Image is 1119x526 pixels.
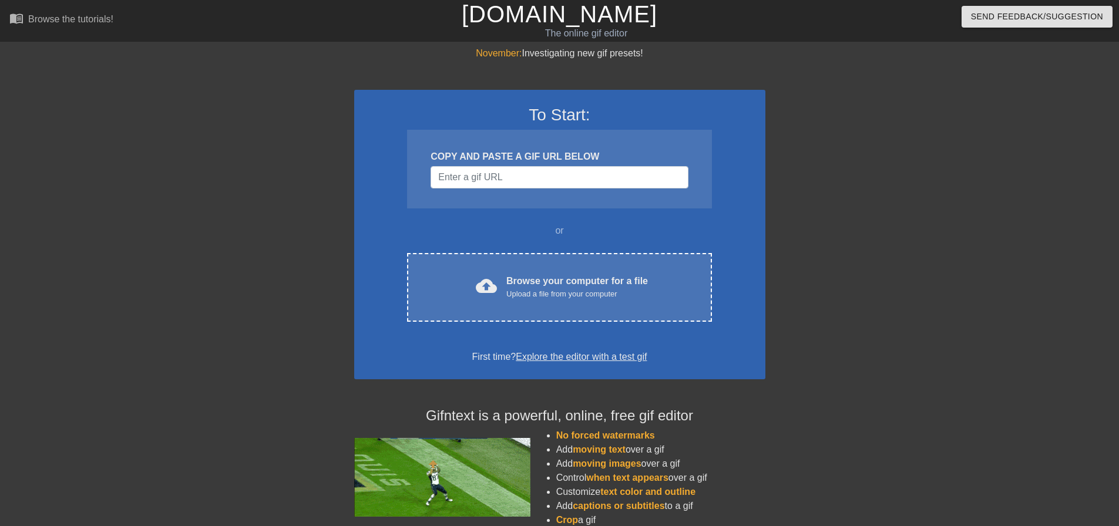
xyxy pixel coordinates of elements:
div: Upload a file from your computer [506,288,648,300]
li: Add over a gif [556,457,765,471]
div: The online gif editor [379,26,794,41]
a: Explore the editor with a test gif [516,352,647,362]
span: Crop [556,515,578,525]
span: cloud_upload [476,275,497,296]
input: Username [431,166,688,188]
span: captions or subtitles [573,501,664,511]
span: text color and outline [600,487,695,497]
li: Customize [556,485,765,499]
a: Browse the tutorials! [9,11,113,29]
li: Add over a gif [556,443,765,457]
li: Add to a gif [556,499,765,513]
span: moving text [573,444,626,454]
span: No forced watermarks [556,430,655,440]
h4: Gifntext is a powerful, online, free gif editor [354,407,765,424]
img: football_small.gif [354,438,530,517]
span: menu_book [9,11,23,25]
h3: To Start: [369,105,750,125]
span: moving images [573,458,641,468]
div: COPY AND PASTE A GIF URL BELOW [431,150,688,164]
span: Send Feedback/Suggestion [971,9,1103,24]
div: Browse the tutorials! [28,14,113,24]
div: or [385,224,735,238]
span: November: [476,48,522,58]
div: First time? [369,350,750,364]
a: [DOMAIN_NAME] [462,1,657,27]
span: when text appears [586,473,668,483]
div: Browse your computer for a file [506,274,648,300]
div: Investigating new gif presets! [354,46,765,60]
li: Control over a gif [556,471,765,485]
button: Send Feedback/Suggestion [962,6,1113,28]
